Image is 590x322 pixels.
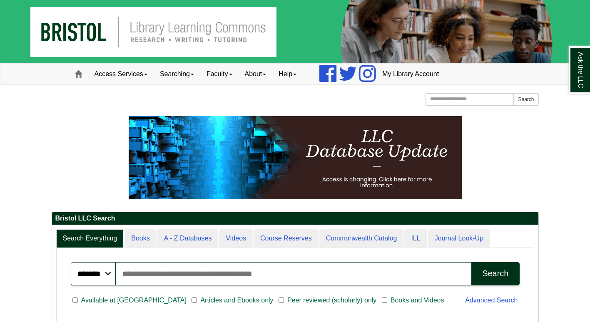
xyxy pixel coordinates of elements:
a: Course Reserves [254,229,319,248]
h2: Bristol LLC Search [52,212,538,225]
a: Advanced Search [465,297,518,304]
a: My Library Account [376,64,445,84]
button: Search [471,262,519,285]
span: Peer reviewed (scholarly) only [284,295,380,305]
a: Search Everything [56,229,124,248]
a: Commonwealth Catalog [319,229,404,248]
div: Search [482,269,508,278]
input: Books and Videos [382,297,387,304]
span: Books and Videos [387,295,448,305]
input: Available at [GEOGRAPHIC_DATA] [72,297,78,304]
a: Journal Look-Up [428,229,490,248]
a: Help [272,64,303,84]
a: Faculty [200,64,239,84]
input: Peer reviewed (scholarly) only [279,297,284,304]
span: Articles and Ebooks only [197,295,276,305]
img: HTML tutorial [129,116,462,199]
a: A - Z Databases [157,229,219,248]
a: ILL [404,229,427,248]
a: Books [124,229,156,248]
button: Search [513,93,538,106]
span: Available at [GEOGRAPHIC_DATA] [78,295,190,305]
a: About [239,64,273,84]
input: Articles and Ebooks only [192,297,197,304]
a: Videos [219,229,253,248]
a: Access Services [88,64,154,84]
a: Searching [154,64,200,84]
